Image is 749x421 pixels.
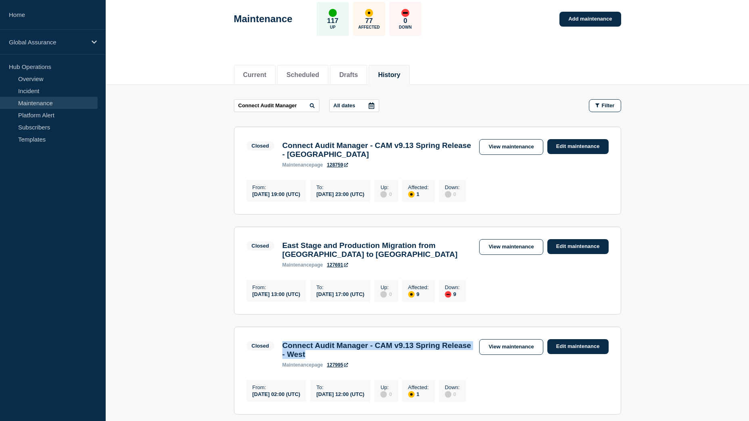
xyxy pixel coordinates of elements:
[282,162,323,168] p: page
[408,184,429,190] p: Affected :
[589,99,621,112] button: Filter
[445,290,460,298] div: 9
[559,12,621,27] a: Add maintenance
[252,184,300,190] p: From :
[380,391,387,398] div: disabled
[380,184,392,190] p: Up :
[445,184,460,190] p: Down :
[401,9,409,17] div: down
[547,339,609,354] a: Edit maintenance
[282,362,323,368] p: page
[408,290,429,298] div: 9
[243,71,267,79] button: Current
[408,384,429,390] p: Affected :
[282,362,312,368] span: maintenance
[479,339,543,355] a: View maintenance
[327,162,348,168] a: 128759
[282,162,312,168] span: maintenance
[327,17,338,25] p: 117
[327,362,348,368] a: 127995
[252,343,269,349] div: Closed
[445,291,451,298] div: down
[547,239,609,254] a: Edit maintenance
[234,13,292,25] h1: Maintenance
[365,17,373,25] p: 77
[380,190,392,198] div: 0
[445,391,451,398] div: disabled
[334,102,355,108] p: All dates
[282,341,472,359] h3: Connect Audit Manager - CAM v9.13 Spring Release - West
[316,184,364,190] p: To :
[252,143,269,149] div: Closed
[380,290,392,298] div: 0
[252,284,300,290] p: From :
[316,384,364,390] p: To :
[602,102,615,108] span: Filter
[408,284,429,290] p: Affected :
[252,190,300,197] div: [DATE] 19:00 (UTC)
[408,191,415,198] div: affected
[316,190,364,197] div: [DATE] 23:00 (UTC)
[329,9,337,17] div: up
[252,384,300,390] p: From :
[408,390,429,398] div: 1
[252,390,300,397] div: [DATE] 02:00 (UTC)
[380,284,392,290] p: Up :
[282,141,472,159] h3: Connect Audit Manager - CAM v9.13 Spring Release - [GEOGRAPHIC_DATA]
[547,139,609,154] a: Edit maintenance
[252,243,269,249] div: Closed
[380,390,392,398] div: 0
[282,241,472,259] h3: East Stage and Production Migration from [GEOGRAPHIC_DATA] to [GEOGRAPHIC_DATA]
[380,291,387,298] div: disabled
[380,384,392,390] p: Up :
[479,139,543,155] a: View maintenance
[339,71,358,79] button: Drafts
[479,239,543,255] a: View maintenance
[445,284,460,290] p: Down :
[445,191,451,198] div: disabled
[380,191,387,198] div: disabled
[330,25,336,29] p: Up
[282,262,323,268] p: page
[408,391,415,398] div: affected
[316,290,364,297] div: [DATE] 17:00 (UTC)
[358,25,380,29] p: Affected
[286,71,319,79] button: Scheduled
[365,9,373,17] div: affected
[378,71,400,79] button: History
[408,291,415,298] div: affected
[316,284,364,290] p: To :
[9,39,86,46] p: Global Assurance
[234,99,319,112] input: Search maintenances
[252,290,300,297] div: [DATE] 13:00 (UTC)
[445,384,460,390] p: Down :
[329,99,379,112] button: All dates
[445,190,460,198] div: 0
[327,262,348,268] a: 127691
[403,17,407,25] p: 0
[408,190,429,198] div: 1
[316,390,364,397] div: [DATE] 12:00 (UTC)
[282,262,312,268] span: maintenance
[399,25,412,29] p: Down
[445,390,460,398] div: 0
